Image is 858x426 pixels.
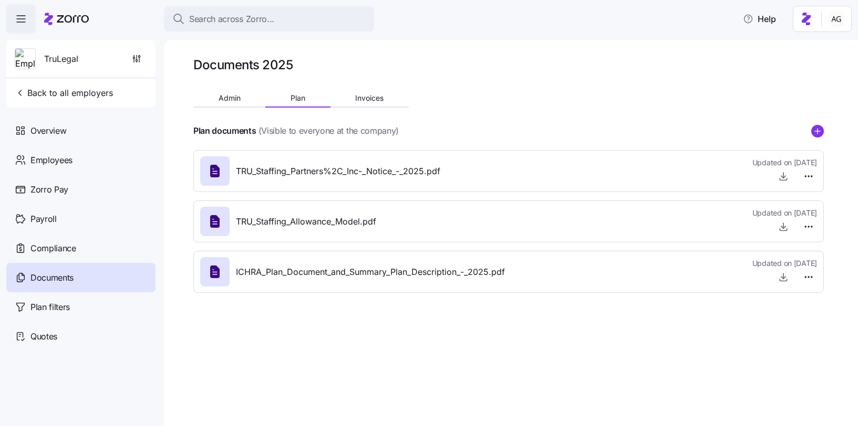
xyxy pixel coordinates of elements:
[15,49,35,70] img: Employer logo
[11,82,117,103] button: Back to all employers
[735,8,784,29] button: Help
[355,94,384,102] span: Invoices
[259,124,399,137] span: (Visible to everyone at the company)
[30,183,68,196] span: Zorro Pay
[6,116,156,145] a: Overview
[291,94,305,102] span: Plan
[44,52,78,66] span: TruLegal
[6,175,156,204] a: Zorro Pay
[236,215,376,228] span: TRU_Staffing_Allowance_Model.pdf
[30,271,74,284] span: Documents
[236,265,505,279] span: ICHRA_Plan_Document_and_Summary_Plan_Description_-_2025.pdf
[219,94,241,102] span: Admin
[193,57,293,73] h1: Documents 2025
[811,125,824,137] svg: add icon
[30,154,73,167] span: Employees
[6,233,156,263] a: Compliance
[193,125,256,137] h4: Plan documents
[6,322,156,351] a: Quotes
[828,10,845,27] img: 5fc55c57e0610270ad857448bea2f2d5
[30,242,76,255] span: Compliance
[189,13,274,26] span: Search across Zorro...
[164,6,374,31] button: Search across Zorro...
[30,212,57,226] span: Payroll
[30,330,57,343] span: Quotes
[15,87,113,99] span: Back to all employers
[6,263,156,292] a: Documents
[6,292,156,322] a: Plan filters
[236,165,440,178] span: TRU_Staffing_Partners%2C_Inc-_Notice_-_2025.pdf
[6,204,156,233] a: Payroll
[743,13,776,25] span: Help
[752,208,817,218] span: Updated on [DATE]
[752,258,817,269] span: Updated on [DATE]
[30,301,70,314] span: Plan filters
[6,145,156,175] a: Employees
[30,124,66,137] span: Overview
[752,157,817,168] span: Updated on [DATE]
